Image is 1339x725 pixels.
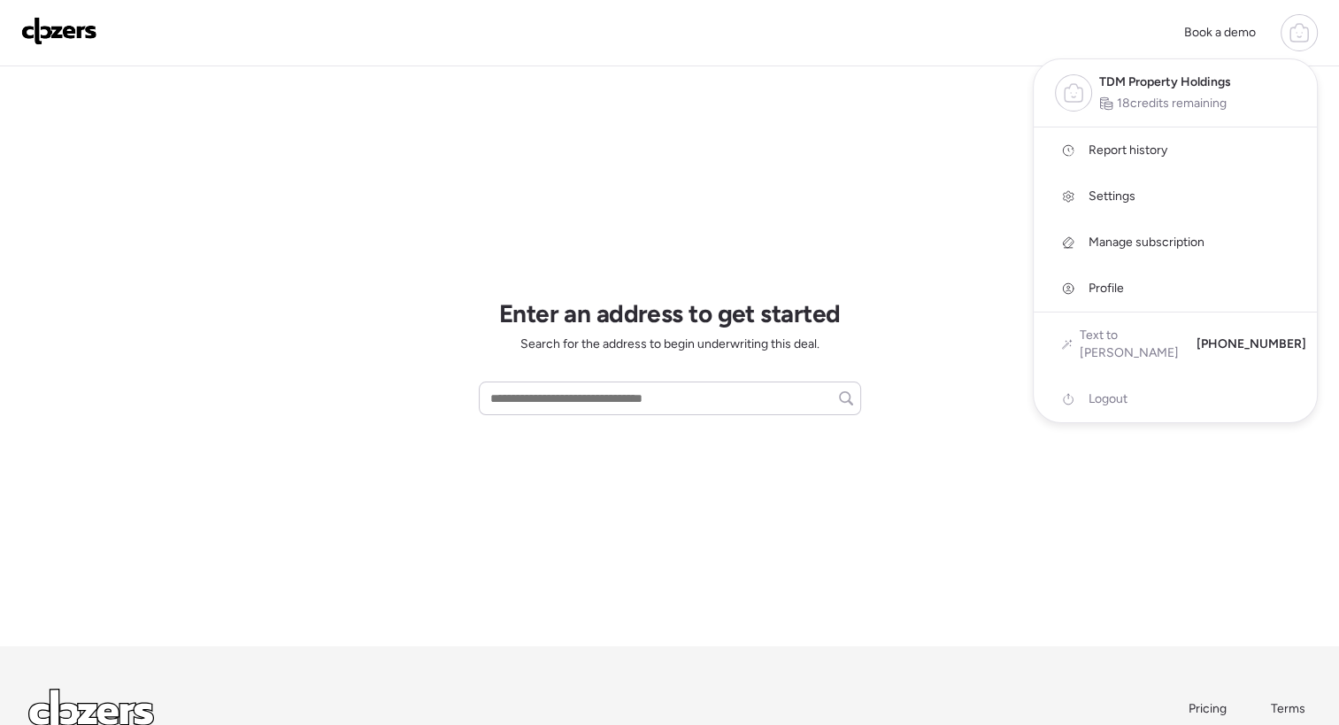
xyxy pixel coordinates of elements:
span: Settings [1089,188,1135,205]
a: Report history [1034,127,1317,174]
span: Logout [1089,390,1127,408]
span: Manage subscription [1089,234,1204,251]
span: Book a demo [1184,25,1256,40]
a: Text to [PERSON_NAME] [1062,327,1182,362]
a: Settings [1034,174,1317,220]
span: Profile [1089,280,1124,297]
img: Logo [21,17,97,45]
span: Pricing [1189,701,1227,716]
a: Terms [1271,700,1311,718]
span: 18 credits remaining [1117,95,1227,112]
span: Terms [1271,701,1305,716]
span: Text to [PERSON_NAME] [1080,327,1182,362]
a: Profile [1034,266,1317,312]
a: Pricing [1189,700,1228,718]
span: [PHONE_NUMBER] [1197,336,1306,353]
span: Report history [1089,142,1167,159]
span: TDM Property Holdings [1099,73,1231,91]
